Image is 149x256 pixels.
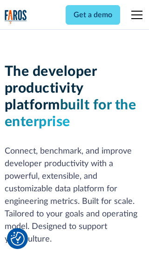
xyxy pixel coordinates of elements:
button: Cookie Settings [11,232,25,246]
div: menu [126,4,144,26]
img: Revisit consent button [11,232,25,246]
h1: The developer productivity platform [5,63,145,130]
a: home [5,10,27,24]
a: Get a demo [66,5,120,25]
img: Logo of the analytics and reporting company Faros. [5,10,27,24]
span: built for the enterprise [5,98,136,129]
p: Connect, benchmark, and improve developer productivity with a powerful, extensible, and customiza... [5,145,145,246]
